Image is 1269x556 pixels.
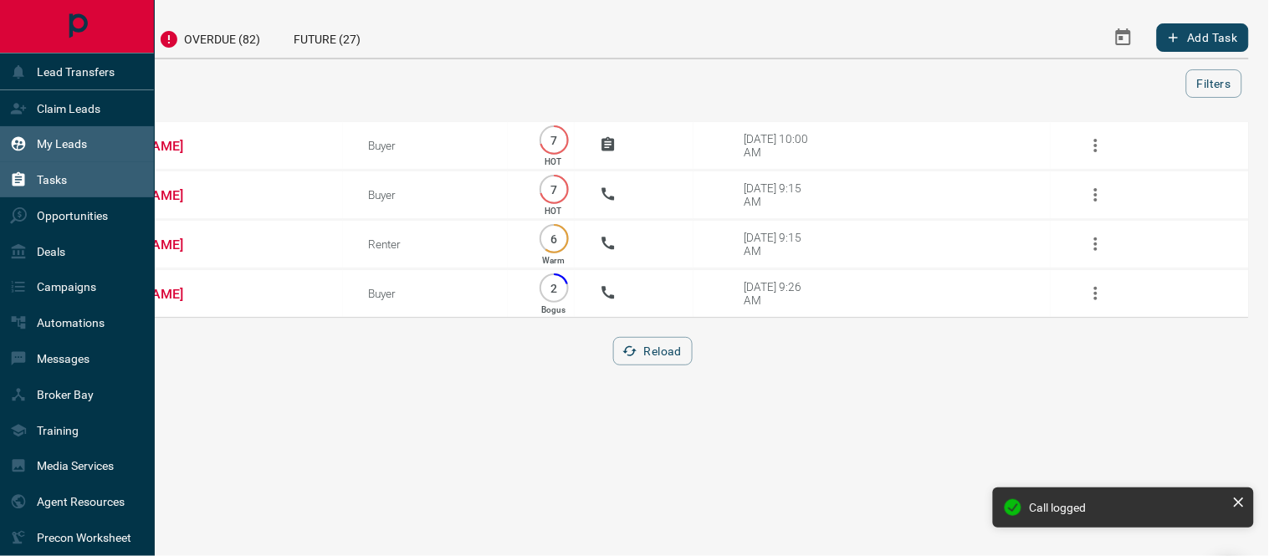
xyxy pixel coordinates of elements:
div: [DATE] 9:15 AM [744,231,815,258]
div: Overdue (82) [142,17,277,58]
button: Select Date Range [1103,18,1144,58]
div: Buyer [368,139,508,152]
p: HOT [545,207,562,216]
button: Add Task [1157,23,1249,52]
div: Future (27) [277,17,377,58]
button: Filters [1186,69,1242,98]
p: Warm [542,256,565,265]
div: Call logged [1030,501,1226,514]
p: 2 [548,282,560,294]
div: Buyer [368,188,508,201]
p: 7 [548,183,560,196]
p: HOT [545,157,562,166]
p: 7 [548,134,560,146]
div: Buyer [368,287,508,300]
p: Bogus [541,305,565,314]
div: Renter [368,237,508,251]
div: [DATE] 10:00 AM [744,132,815,159]
p: 6 [548,232,560,245]
button: Reload [613,337,693,365]
div: [DATE] 9:26 AM [744,280,815,307]
div: [DATE] 9:15 AM [744,181,815,208]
